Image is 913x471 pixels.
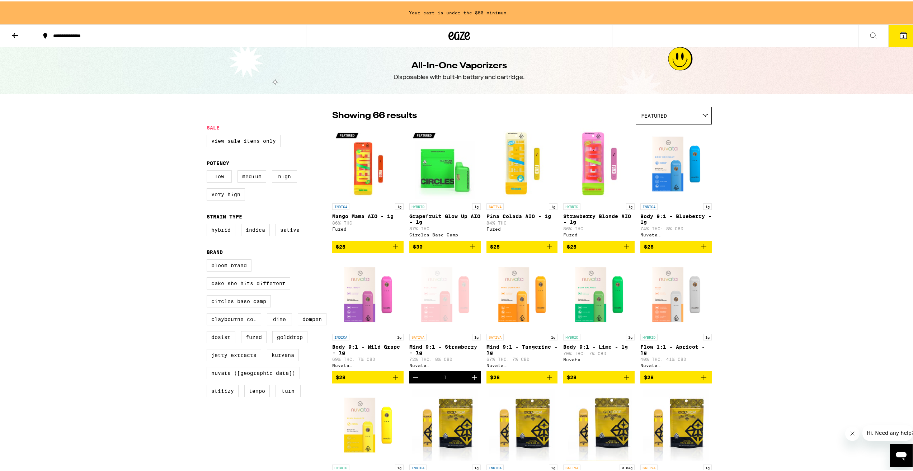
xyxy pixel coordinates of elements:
[409,202,427,208] p: HYBRID
[486,355,558,360] p: 67% THC: 7% CBD
[409,333,427,339] p: SATIVA
[563,127,635,239] a: Open page for Strawberry Blonde AIO - 1g from Fuzed
[443,373,447,379] div: 1
[409,362,481,366] div: Nuvata ([GEOGRAPHIC_DATA])
[640,333,658,339] p: HYBRID
[244,383,270,396] label: Tempo
[640,239,712,251] button: Add to bag
[272,330,307,342] label: GoldDrop
[472,463,481,470] p: 1g
[409,225,481,230] p: 87% THC
[563,343,635,348] p: Body 9:1 - Lime - 1g
[626,202,635,208] p: 1g
[486,225,558,230] div: Fuzed
[332,212,404,218] p: Mango Mama AIO - 1g
[207,123,220,129] legend: Sale
[395,463,404,470] p: 1g
[207,212,242,218] legend: Strain Type
[563,239,635,251] button: Add to bag
[207,169,232,181] label: Low
[563,225,635,230] p: 86% THC
[409,463,427,470] p: INDICA
[409,257,481,370] a: Open page for Mind 9:1 - Strawberry - 1g from Nuvata (CA)
[563,356,635,361] div: Nuvata ([GEOGRAPHIC_DATA])
[640,257,712,370] a: Open page for Flow 1:1 - Apricot - 1g from Nuvata (CA)
[640,127,712,239] a: Open page for Body 9:1 - Blueberry - 1g from Nuvata (CA)
[332,108,417,121] p: Showing 66 results
[409,239,481,251] button: Add to bag
[486,343,558,354] p: Mind 9:1 - Tangerine - 1g
[549,463,557,470] p: 1g
[640,212,712,223] p: Body 9:1 - Blueberry - 1g
[567,242,576,248] span: $25
[409,355,481,360] p: 72% THC: 8% CBD
[267,312,292,324] label: DIME
[563,370,635,382] button: Add to bag
[332,239,404,251] button: Add to bag
[486,219,558,224] p: 84% THC
[640,202,658,208] p: INDICA
[563,257,635,329] img: Nuvata (CA) - Body 9:1 - Lime - 1g
[703,202,712,208] p: 1g
[486,202,504,208] p: SATIVA
[332,219,404,224] p: 86% THC
[486,127,558,239] a: Open page for Pina Colada AIO - 1g from Fuzed
[703,333,712,339] p: 1g
[207,133,281,146] label: View Sale Items Only
[626,333,635,339] p: 1g
[640,362,712,366] div: Nuvata ([GEOGRAPHIC_DATA])
[486,212,558,218] p: Pina Colada AIO - 1g
[902,33,904,37] span: 1
[486,257,558,329] img: Nuvata (CA) - Mind 9:1 - Tangerine - 1g
[489,388,555,460] img: GoldDrop - King Louis Liquid Diamonds AIO - 1g
[486,362,558,366] div: Nuvata ([GEOGRAPHIC_DATA])
[272,169,297,181] label: High
[409,212,481,223] p: Grapefruit Glow Up AIO - 1g
[276,383,301,396] label: turn
[486,370,558,382] button: Add to bag
[563,202,580,208] p: HYBRID
[336,373,345,379] span: $28
[640,343,712,354] p: Flow 1:1 - Apricot - 1g
[332,202,349,208] p: INDICA
[207,294,271,306] label: Circles Base Camp
[332,333,349,339] p: INDICA
[486,333,504,339] p: SATIVA
[567,373,576,379] span: $28
[276,222,304,235] label: Sativa
[241,330,267,342] label: Fuzed
[207,383,239,396] label: STIIIZY
[640,231,712,236] div: Nuvata ([GEOGRAPHIC_DATA])
[411,58,507,71] h1: All-In-One Vaporizers
[332,355,404,360] p: 69% THC: 7% CBD
[207,159,229,165] legend: Potency
[207,348,261,360] label: Jetty Extracts
[640,225,712,230] p: 74% THC: 8% CBD
[845,425,860,439] iframe: Close message
[332,388,404,460] img: Nuvata (CA) - Mind 9:1 - Tropical - 1g
[640,257,712,329] img: Nuvata (CA) - Flow 1:1 - Apricot - 1g
[640,463,658,470] p: SATIVA
[395,333,404,339] p: 1g
[207,187,245,199] label: Very High
[207,258,251,270] label: Bloom Brand
[490,242,500,248] span: $25
[332,127,404,239] a: Open page for Mango Mama AIO - 1g from Fuzed
[336,242,345,248] span: $25
[644,242,654,248] span: $28
[644,373,654,379] span: $28
[394,72,525,80] div: Disposables with built-in battery and cartridge.
[563,257,635,370] a: Open page for Body 9:1 - Lime - 1g from Nuvata (CA)
[332,225,404,230] div: Fuzed
[241,222,270,235] label: Indica
[563,212,635,223] p: Strawberry Blonde AIO - 1g
[862,424,913,439] iframe: Message from company
[563,333,580,339] p: HYBRID
[4,5,52,11] span: Hi. Need any help?
[332,362,404,366] div: Nuvata ([GEOGRAPHIC_DATA])
[207,222,235,235] label: Hybrid
[409,343,481,354] p: Mind 9:1 - Strawberry - 1g
[332,257,404,329] img: Nuvata (CA) - Body 9:1 - Wild Grape - 1g
[643,388,709,460] img: GoldDrop - Sour Tangie Liquid Diamonds AIO - 1g
[549,202,557,208] p: 1g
